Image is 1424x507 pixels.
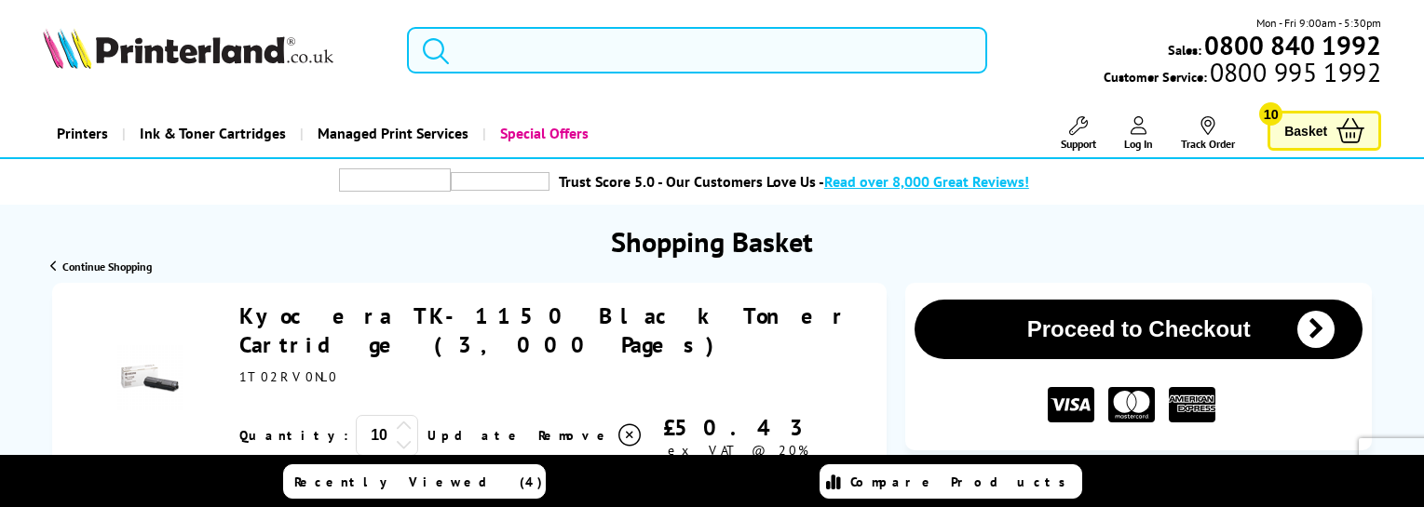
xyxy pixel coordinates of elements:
span: Mon - Fri 9:00am - 5:30pm [1256,14,1381,32]
span: Support [1061,137,1096,151]
span: Read over 8,000 Great Reviews! [824,172,1029,191]
b: 0800 840 1992 [1204,28,1381,62]
span: Continue Shopping [62,260,152,274]
span: Basket [1284,118,1327,143]
button: Proceed to Checkout [915,300,1363,359]
span: Ink & Toner Cartridges [140,110,286,157]
span: Log In [1124,137,1153,151]
h1: Shopping Basket [611,223,813,260]
span: 10 [1259,102,1282,126]
img: trustpilot rating [339,168,451,192]
a: Delete item from your basket [538,421,644,449]
a: Update [427,427,523,444]
img: MASTER CARD [1108,387,1155,423]
a: Compare Products [820,464,1082,499]
img: Kyocera TK-1150 Black Toner Cartridge (3,000 Pages) [117,345,183,410]
img: American Express [1169,387,1215,423]
a: Ink & Toner Cartridges [122,110,300,157]
span: 0800 995 1992 [1207,63,1381,81]
span: ex VAT @ 20% [668,442,808,459]
a: Printers [43,110,122,157]
a: Kyocera TK-1150 Black Toner Cartridge (3,000 Pages) [239,301,848,359]
img: VISA [1048,387,1094,423]
span: Quantity: [239,427,348,444]
a: Track Order [1181,116,1235,151]
span: Recently Viewed (4) [294,474,543,490]
a: 0800 840 1992 [1201,36,1381,54]
img: Printerland Logo [43,28,333,69]
a: Trust Score 5.0 - Our Customers Love Us -Read over 8,000 Great Reviews! [559,172,1029,191]
a: Log In [1124,116,1153,151]
a: Special Offers [482,110,603,157]
span: Sales: [1168,41,1201,59]
span: Customer Service: [1104,63,1381,86]
img: trustpilot rating [451,172,549,191]
div: £50.43 [644,413,833,442]
a: Continue Shopping [50,260,152,274]
a: Managed Print Services [300,110,482,157]
span: 1T02RV0NL0 [239,368,338,385]
a: Basket 10 [1268,111,1381,151]
a: Printerland Logo [43,28,384,73]
a: Recently Viewed (4) [283,464,546,499]
a: Support [1061,116,1096,151]
span: Compare Products [850,474,1076,490]
span: Remove [538,427,612,444]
